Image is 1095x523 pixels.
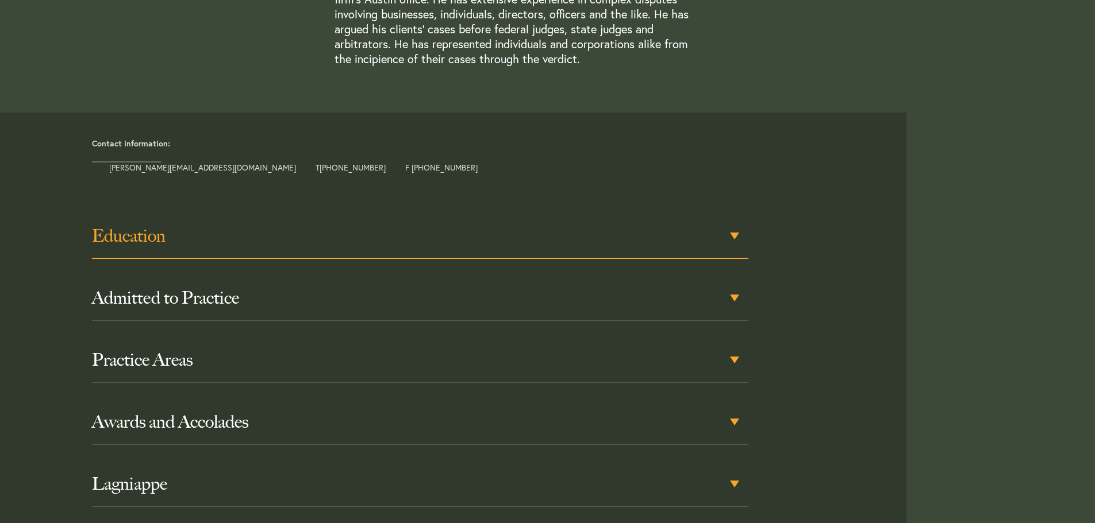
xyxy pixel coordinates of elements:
[109,162,296,173] a: [PERSON_NAME][EMAIL_ADDRESS][DOMAIN_NAME]
[405,164,478,172] span: F [PHONE_NUMBER]
[92,138,170,149] strong: Contact information:
[92,474,748,494] h3: Lagniappe
[320,162,386,173] a: [PHONE_NUMBER]
[92,412,748,432] h3: Awards and Accolades
[92,226,748,246] h3: Education
[92,288,748,308] h3: Admitted to Practice
[92,350,748,370] h3: Practice Areas
[316,164,386,172] span: T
